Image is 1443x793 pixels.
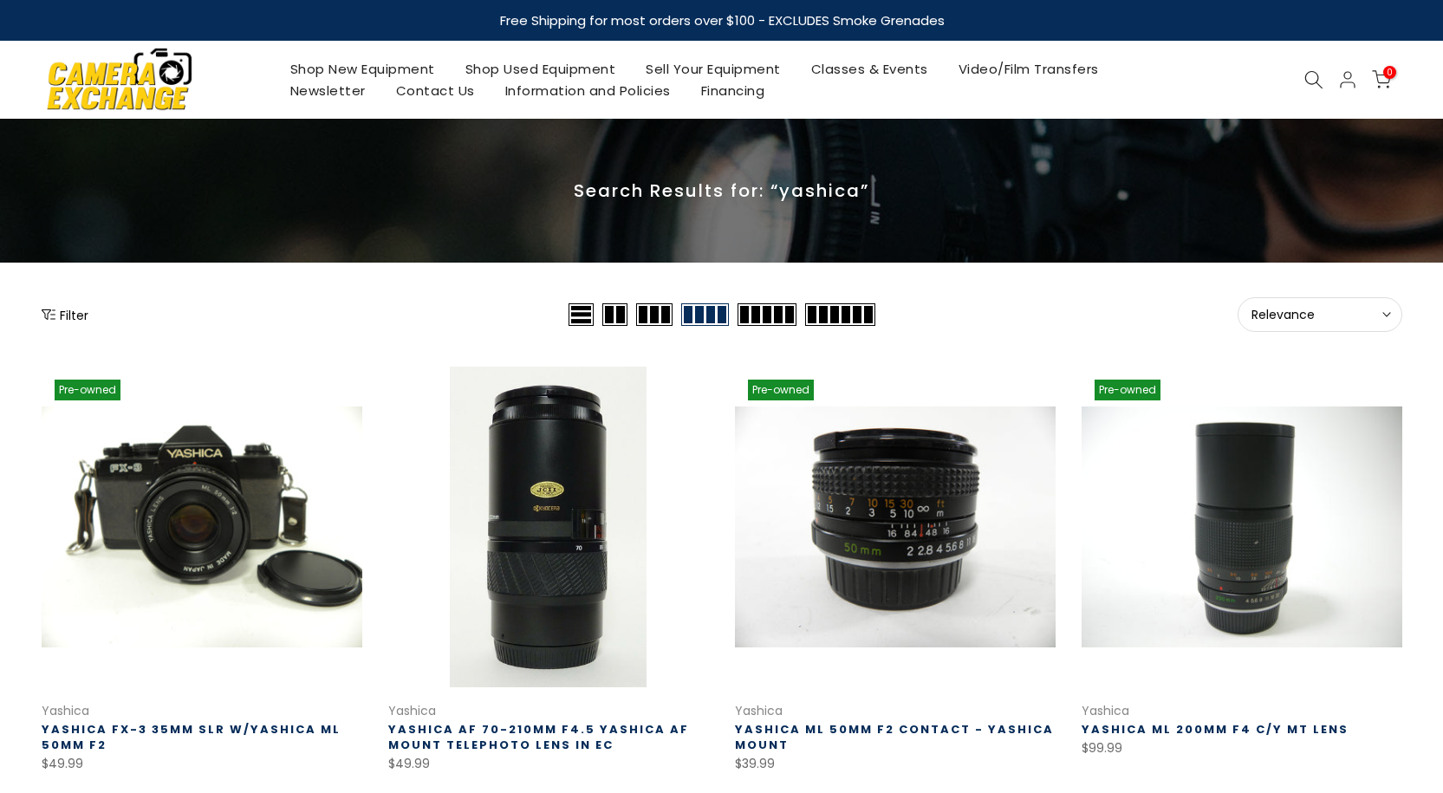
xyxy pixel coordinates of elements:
[1082,738,1402,759] div: $99.99
[1372,70,1391,89] a: 0
[499,11,944,29] strong: Free Shipping for most orders over $100 - EXCLUDES Smoke Grenades
[42,753,362,775] div: $49.99
[42,702,89,719] a: Yashica
[943,58,1114,80] a: Video/Film Transfers
[490,80,686,101] a: Information and Policies
[631,58,796,80] a: Sell Your Equipment
[1238,297,1402,332] button: Relevance
[275,58,450,80] a: Shop New Equipment
[42,306,88,323] button: Show filters
[275,80,380,101] a: Newsletter
[388,753,709,775] div: $49.99
[42,721,341,753] a: Yashica FX-3 35mm SLR w/Yashica ML 50mm f2
[1251,307,1388,322] span: Relevance
[1082,721,1349,738] a: Yashica ML 200mm f4 C/Y Mt lens
[388,702,436,719] a: Yashica
[1082,702,1129,719] a: Yashica
[735,753,1056,775] div: $39.99
[380,80,490,101] a: Contact Us
[388,721,689,753] a: Yashica AF 70-210mm F4.5 Yashica AF Mount Telephoto Lens in EC
[796,58,943,80] a: Classes & Events
[1383,66,1396,79] span: 0
[735,721,1054,753] a: Yashica ML 50mm f2 Contact - Yashica Mount
[42,179,1402,202] p: Search Results for: “yashica”
[686,80,780,101] a: Financing
[735,702,783,719] a: Yashica
[450,58,631,80] a: Shop Used Equipment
